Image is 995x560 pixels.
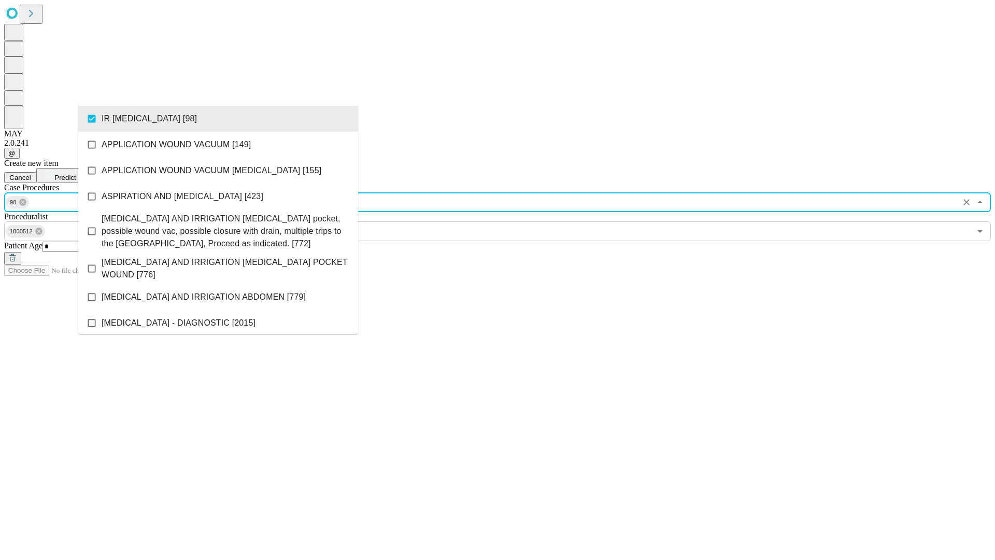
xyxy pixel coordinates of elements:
[4,138,991,148] div: 2.0.241
[959,195,974,209] button: Clear
[4,172,36,183] button: Cancel
[6,196,29,208] div: 98
[4,129,991,138] div: MAY
[6,197,21,208] span: 98
[102,291,306,303] span: [MEDICAL_DATA] AND IRRIGATION ABDOMEN [779]
[4,212,48,221] span: Proceduralist
[4,183,59,192] span: Scheduled Procedure
[973,195,987,209] button: Close
[102,190,263,203] span: ASPIRATION AND [MEDICAL_DATA] [423]
[102,164,321,177] span: APPLICATION WOUND VACUUM [MEDICAL_DATA] [155]
[6,225,45,237] div: 1000512
[102,113,197,125] span: IR [MEDICAL_DATA] [98]
[36,168,84,183] button: Predict
[6,226,37,237] span: 1000512
[4,159,59,167] span: Create new item
[973,224,987,239] button: Open
[102,138,251,151] span: APPLICATION WOUND VACUUM [149]
[102,213,350,250] span: [MEDICAL_DATA] AND IRRIGATION [MEDICAL_DATA] pocket, possible wound vac, possible closure with dr...
[54,174,76,181] span: Predict
[9,174,31,181] span: Cancel
[8,149,16,157] span: @
[102,256,350,281] span: [MEDICAL_DATA] AND IRRIGATION [MEDICAL_DATA] POCKET WOUND [776]
[4,148,20,159] button: @
[4,241,42,250] span: Patient Age
[102,317,255,329] span: [MEDICAL_DATA] - DIAGNOSTIC [2015]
